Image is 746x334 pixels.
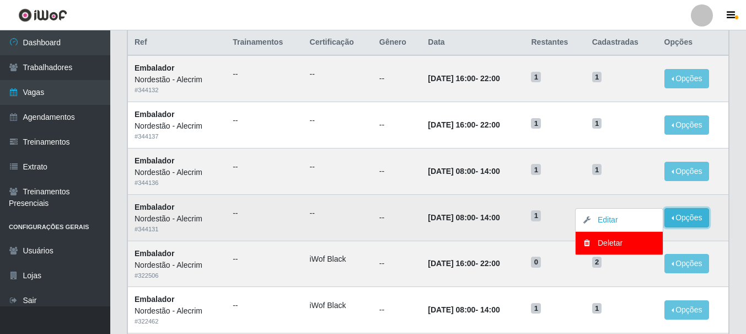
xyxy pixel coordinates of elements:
th: Data [421,30,524,56]
strong: - [428,213,500,222]
strong: Embalador [135,156,174,165]
ul: -- [233,68,296,80]
time: [DATE] 16:00 [428,74,475,83]
time: [DATE] 08:00 [428,213,475,222]
strong: - [428,74,500,83]
ul: -- [310,68,366,80]
span: 1 [592,164,602,175]
li: iWof Black [310,300,366,311]
td: -- [373,194,421,241]
button: Opções [664,254,710,273]
button: Opções [664,162,710,181]
div: Nordestão - Alecrim [135,305,219,317]
td: -- [373,287,421,333]
ul: -- [310,161,366,173]
strong: Embalador [135,249,174,258]
div: Nordestão - Alecrim [135,167,219,178]
time: [DATE] 08:00 [428,167,475,176]
span: 1 [592,118,602,129]
div: # 322506 [135,271,219,280]
strong: Embalador [135,110,174,119]
span: 0 [531,257,541,268]
a: Editar [587,215,618,224]
td: -- [373,55,421,102]
span: 1 [531,210,541,221]
time: 14:00 [480,167,500,176]
th: Restantes [524,30,585,56]
th: Opções [658,30,729,56]
ul: -- [310,208,366,219]
th: Cadastradas [586,30,658,56]
span: 1 [531,164,541,175]
ul: -- [233,208,296,219]
ul: -- [310,115,366,126]
button: Opções [664,208,710,227]
div: Deletar [587,237,652,249]
span: 2 [592,257,602,268]
time: 14:00 [480,305,500,314]
img: CoreUI Logo [18,8,67,22]
button: Opções [664,115,710,135]
div: Nordestão - Alecrim [135,74,219,86]
th: Gênero [373,30,421,56]
span: 1 [531,118,541,129]
th: Trainamentos [226,30,303,56]
strong: - [428,259,500,268]
strong: Embalador [135,203,174,211]
time: 22:00 [480,74,500,83]
th: Certificação [303,30,373,56]
div: Nordestão - Alecrim [135,120,219,132]
time: [DATE] 08:00 [428,305,475,314]
time: [DATE] 16:00 [428,120,475,129]
time: [DATE] 16:00 [428,259,475,268]
strong: - [428,305,500,314]
span: 1 [592,303,602,314]
div: # 344137 [135,132,219,141]
th: Ref [128,30,227,56]
time: 22:00 [480,259,500,268]
div: # 344136 [135,178,219,188]
div: # 344131 [135,225,219,234]
strong: Embalador [135,295,174,304]
time: 14:00 [480,213,500,222]
ul: -- [233,253,296,265]
div: Nordestão - Alecrim [135,259,219,271]
time: 22:00 [480,120,500,129]
div: # 322462 [135,317,219,326]
span: 1 [592,72,602,83]
td: -- [373,148,421,194]
ul: -- [233,300,296,311]
ul: -- [233,115,296,126]
li: iWof Black [310,253,366,265]
button: Opções [664,300,710,320]
span: 1 [531,72,541,83]
strong: - [428,167,500,176]
td: -- [373,102,421,149]
ul: -- [233,161,296,173]
strong: Embalador [135,63,174,72]
td: -- [373,241,421,287]
span: 1 [531,303,541,314]
div: Nordestão - Alecrim [135,213,219,225]
strong: - [428,120,500,129]
button: Opções [664,69,710,88]
div: # 344132 [135,86,219,95]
